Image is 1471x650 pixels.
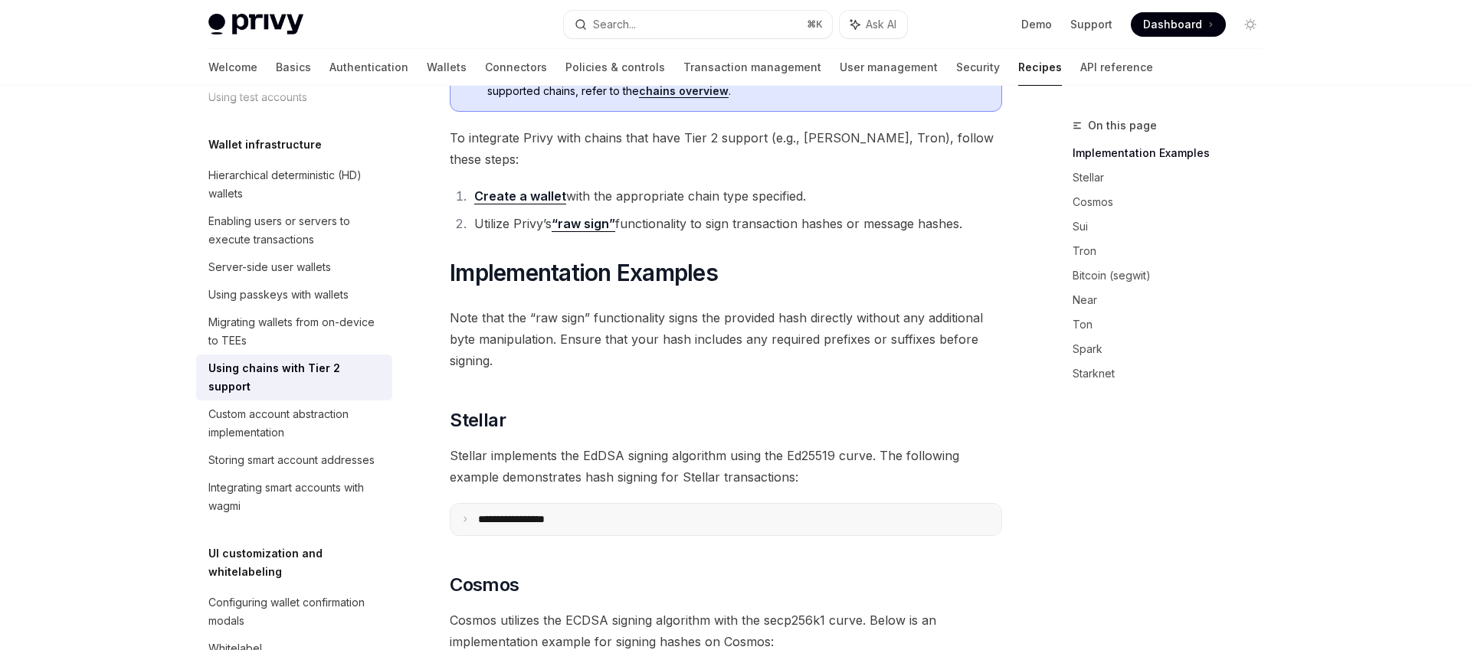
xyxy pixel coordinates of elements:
a: Ton [1073,312,1275,337]
div: Hierarchical deterministic (HD) wallets [208,166,383,203]
a: Recipes [1018,49,1062,86]
a: Authentication [329,49,408,86]
div: Storing smart account addresses [208,451,375,469]
a: Bitcoin (segwit) [1073,263,1275,288]
a: User management [840,49,938,86]
button: Search...⌘K [564,11,832,38]
a: Basics [276,49,311,86]
li: with the appropriate chain type specified. [470,185,1002,207]
span: Stellar implements the EdDSA signing algorithm using the Ed25519 curve. The following example dem... [450,445,1002,488]
span: Ask AI [866,17,896,32]
a: Transaction management [683,49,821,86]
div: Integrating smart accounts with wagmi [208,479,383,515]
button: Ask AI [840,11,907,38]
span: Dashboard [1143,17,1202,32]
a: Enabling users or servers to execute transactions [196,207,392,253]
a: Stellar [1073,165,1275,190]
a: chains overview [639,84,729,98]
a: Welcome [208,49,257,86]
div: Enabling users or servers to execute transactions [208,212,383,249]
span: Cosmos [450,573,519,597]
a: Hierarchical deterministic (HD) wallets [196,162,392,207]
a: Spark [1073,337,1275,361]
a: Tron [1073,239,1275,263]
a: Integrating smart accounts with wagmi [196,474,392,520]
a: Near [1073,288,1275,312]
a: Custom account abstraction implementation [196,400,392,446]
a: Sui [1073,214,1275,239]
a: Configuring wallet confirmation modals [196,589,392,635]
div: Server-side user wallets [208,258,331,276]
div: Custom account abstraction implementation [208,405,383,442]
li: Utilize Privy’s functionality to sign transaction hashes or message hashes. [470,213,1002,234]
a: Dashboard [1131,12,1226,37]
button: Toggle dark mode [1238,12,1263,37]
a: Connectors [485,49,547,86]
a: Demo [1021,17,1052,32]
span: Implementation Examples [450,259,718,286]
a: Policies & controls [565,49,665,86]
a: Support [1070,17,1112,32]
a: Server-side user wallets [196,253,392,281]
div: Using passkeys with wallets [208,286,349,304]
span: ⌘ K [807,18,823,31]
a: Create a wallet [474,188,566,204]
span: On this page [1088,116,1157,135]
a: Security [956,49,1000,86]
a: Using chains with Tier 2 support [196,354,392,400]
div: Using chains with Tier 2 support [208,359,383,396]
h5: Wallet infrastructure [208,136,322,154]
a: Cosmos [1073,190,1275,214]
span: To integrate Privy with chains that have Tier 2 support (e.g., [PERSON_NAME], Tron), follow these... [450,127,1002,170]
h5: UI customization and whitelabeling [208,544,392,581]
a: Storing smart account addresses [196,446,392,474]
a: API reference [1080,49,1153,86]
a: Wallets [427,49,467,86]
div: Search... [593,15,636,34]
a: “raw sign” [552,216,615,232]
div: Migrating wallets from on-device to TEEs [208,313,383,350]
span: Note that the “raw sign” functionality signs the provided hash directly without any additional by... [450,307,1002,371]
div: Configuring wallet confirmation modals [208,593,383,630]
a: Implementation Examples [1073,141,1275,165]
a: Starknet [1073,361,1275,386]
span: Stellar [450,408,506,433]
a: Migrating wallets from on-device to TEEs [196,309,392,354]
img: light logo [208,14,303,35]
a: Using passkeys with wallets [196,281,392,309]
